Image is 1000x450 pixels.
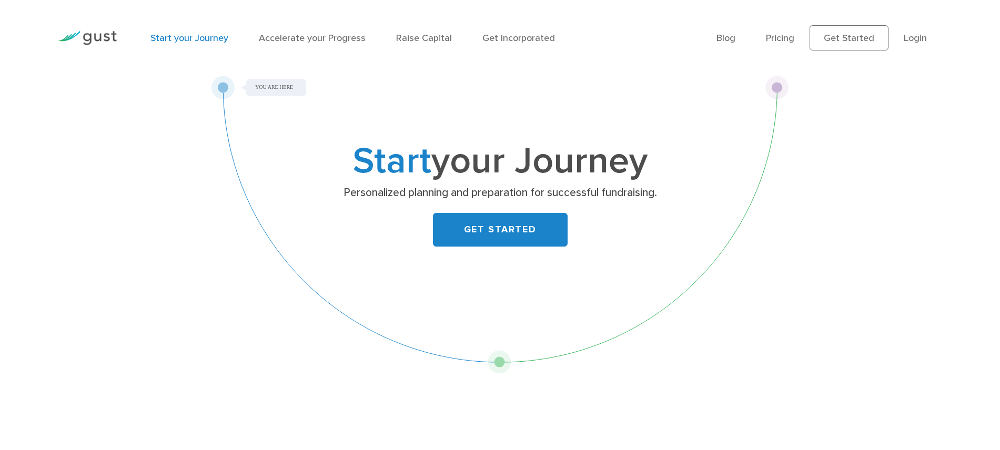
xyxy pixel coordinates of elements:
a: Get Started [810,25,888,50]
a: GET STARTED [433,213,568,247]
a: Get Incorporated [482,33,555,44]
a: Blog [716,33,735,44]
img: Gust Logo [58,31,117,45]
span: Start [353,139,431,183]
a: Accelerate your Progress [259,33,366,44]
p: Personalized planning and preparation for successful fundraising. [296,186,704,200]
a: Login [904,33,927,44]
a: Pricing [766,33,794,44]
a: Raise Capital [396,33,452,44]
h1: your Journey [292,145,708,178]
a: Start your Journey [150,33,228,44]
